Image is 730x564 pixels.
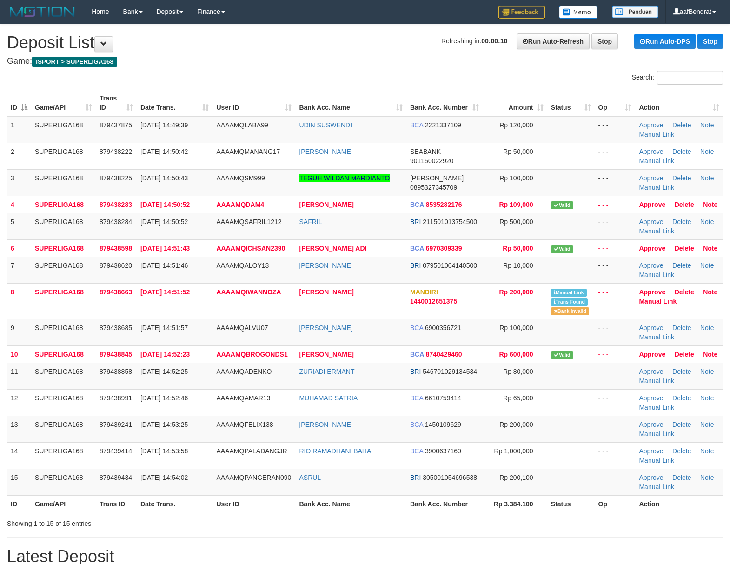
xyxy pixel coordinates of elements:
h4: Game: [7,57,723,66]
th: User ID: activate to sort column ascending [212,90,295,116]
a: Delete [672,218,691,226]
td: - - - [595,345,636,363]
a: Delete [672,148,691,155]
span: 879438283 [100,201,132,208]
a: Approve [639,245,665,252]
span: Copy 211501013754500 to clipboard [423,218,477,226]
span: Copy 6610759414 to clipboard [425,394,461,402]
span: 879438685 [100,324,132,332]
a: [PERSON_NAME] [299,351,353,358]
a: Delete [672,394,691,402]
td: 11 [7,363,31,389]
span: Valid transaction [551,351,573,359]
span: Rp 1,000,000 [494,447,533,455]
span: BRI [410,218,421,226]
td: 1 [7,116,31,143]
a: Manual Link [639,430,674,438]
a: Approve [639,368,663,375]
td: 13 [7,416,31,442]
span: AAAAMQBROGONDS1 [216,351,287,358]
a: Approve [639,218,663,226]
span: MANDIRI [410,288,438,296]
td: 6 [7,239,31,257]
td: - - - [595,143,636,169]
a: Delete [672,121,691,129]
td: 4 [7,196,31,213]
a: Approve [639,201,665,208]
a: Delete [672,368,691,375]
a: ASRUL [299,474,321,481]
span: Rp 65,000 [503,394,533,402]
td: - - - [595,213,636,239]
span: Copy 6900356721 to clipboard [425,324,461,332]
a: Note [700,262,714,269]
span: Rp 100,000 [499,324,533,332]
td: SUPERLIGA168 [31,169,96,196]
span: Copy 079501004140500 to clipboard [423,262,477,269]
a: [PERSON_NAME] [299,324,352,332]
span: [PERSON_NAME] [410,174,464,182]
a: Note [703,201,717,208]
a: Note [700,218,714,226]
span: AAAAMQICHSAN2390 [216,245,285,252]
span: AAAAMQALOY13 [216,262,269,269]
a: Approve [639,174,663,182]
span: 879439434 [100,474,132,481]
th: Bank Acc. Name [295,495,406,512]
span: BCA [410,245,424,252]
a: Manual Link [639,227,674,235]
td: - - - [595,283,636,319]
td: - - - [595,319,636,345]
span: Rp 600,000 [499,351,533,358]
a: MUHAMAD SATRIA [299,394,358,402]
a: Delete [672,474,691,481]
a: Delete [672,174,691,182]
th: Op: activate to sort column ascending [595,90,636,116]
a: Note [700,368,714,375]
span: BRI [410,474,421,481]
a: Delete [672,447,691,455]
span: AAAAMQSAFRIL1212 [216,218,281,226]
span: BCA [410,447,423,455]
a: Approve [639,351,665,358]
span: Rp 50,000 [503,245,533,252]
a: Note [700,421,714,428]
span: 879438991 [100,394,132,402]
span: 879437875 [100,121,132,129]
a: Approve [639,474,663,481]
a: Note [700,447,714,455]
td: SUPERLIGA168 [31,345,96,363]
span: Rp 10,000 [503,262,533,269]
a: Delete [675,201,694,208]
span: AAAAMQMANANG17 [216,148,280,155]
th: Bank Acc. Number [406,495,483,512]
td: 9 [7,319,31,345]
span: Rp 200,000 [499,421,533,428]
span: 879438598 [100,245,132,252]
a: [PERSON_NAME] ADI [299,245,366,252]
img: Feedback.jpg [498,6,545,19]
a: Note [703,288,717,296]
a: Delete [675,351,694,358]
a: SAFRIL [299,218,322,226]
td: SUPERLIGA168 [31,442,96,469]
a: RIO RAMADHANI BAHA [299,447,371,455]
td: 3 [7,169,31,196]
a: Manual Link [639,333,674,341]
a: [PERSON_NAME] [299,201,353,208]
span: AAAAMQPANGERAN090 [216,474,291,481]
span: Rp 120,000 [499,121,533,129]
span: AAAAMQDAM4 [216,201,264,208]
td: 14 [7,442,31,469]
a: Delete [672,421,691,428]
span: 879438858 [100,368,132,375]
td: - - - [595,363,636,389]
span: BCA [410,121,423,129]
span: [DATE] 14:49:39 [140,121,188,129]
td: SUPERLIGA168 [31,116,96,143]
a: Manual Link [639,377,674,385]
label: Search: [632,71,723,85]
span: Copy 901150022920 to clipboard [410,157,453,165]
td: 8 [7,283,31,319]
th: Game/API: activate to sort column ascending [31,90,96,116]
